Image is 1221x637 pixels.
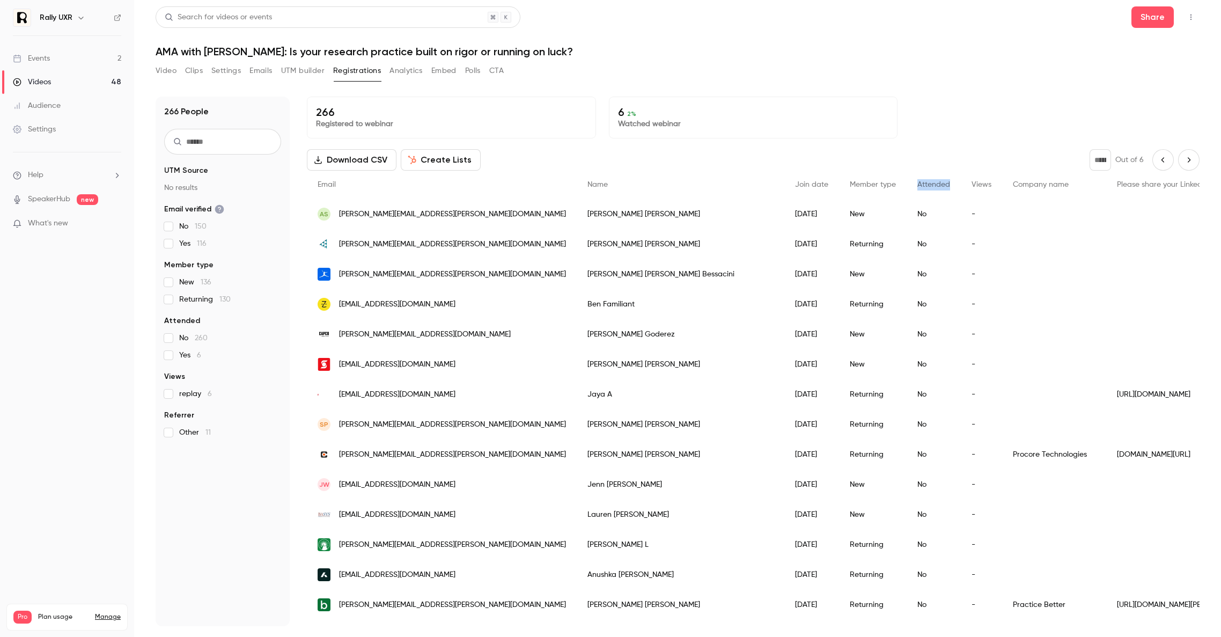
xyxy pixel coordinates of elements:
span: Pro [13,611,32,624]
img: addepar.com [318,568,330,581]
div: Jenn [PERSON_NAME] [577,470,784,500]
div: [DATE] [784,229,839,259]
div: - [961,289,1002,319]
div: New [839,470,907,500]
span: JW [319,480,329,489]
span: 6 [208,390,212,398]
div: Events [13,53,50,64]
img: interactivebrokers.com [318,393,330,396]
div: - [961,409,1002,440]
button: Top Bar Actions [1182,9,1200,26]
div: [DATE] [784,349,839,379]
span: Views [972,181,991,188]
span: [EMAIL_ADDRESS][DOMAIN_NAME] [339,509,455,521]
h1: 266 People [164,105,209,118]
span: Member type [850,181,896,188]
div: [DATE] [784,530,839,560]
div: [DATE] [784,590,839,620]
span: replay [179,389,212,399]
div: No [907,530,961,560]
span: No [179,333,208,343]
div: New [839,199,907,229]
div: - [961,229,1002,259]
div: Returning [839,440,907,470]
span: Company name [1013,181,1069,188]
button: Share [1131,6,1174,28]
span: [PERSON_NAME][EMAIL_ADDRESS][PERSON_NAME][DOMAIN_NAME] [339,239,566,250]
span: No [179,221,207,232]
button: Settings [211,62,241,79]
div: - [961,530,1002,560]
div: [PERSON_NAME] [PERSON_NAME] [577,199,784,229]
div: Returning [839,409,907,440]
div: [DATE] [784,560,839,590]
section: facet-groups [164,165,281,438]
div: Lauren [PERSON_NAME] [577,500,784,530]
div: Search for videos or events [165,12,272,23]
div: Ben Familiant [577,289,784,319]
span: Email [318,181,336,188]
span: Attended [917,181,950,188]
div: Videos [13,77,51,87]
div: [DATE] [784,440,839,470]
div: - [961,560,1002,590]
button: Create Lists [401,149,481,171]
span: 11 [205,429,211,436]
div: - [961,590,1002,620]
span: [EMAIL_ADDRESS][DOMAIN_NAME] [339,299,455,310]
span: 116 [197,240,207,247]
div: New [839,349,907,379]
span: What's new [28,218,68,229]
div: No [907,470,961,500]
div: New [839,500,907,530]
div: [PERSON_NAME] [PERSON_NAME] [577,440,784,470]
img: procore.com [318,448,330,461]
div: No [907,409,961,440]
div: - [961,440,1002,470]
span: SP [320,420,328,429]
div: [DATE] [784,379,839,409]
div: Returning [839,229,907,259]
span: AS [320,209,328,219]
button: Next page [1178,149,1200,171]
span: Email verified [164,204,224,215]
span: Returning [179,294,231,305]
div: - [961,259,1002,289]
div: [DATE] [784,199,839,229]
span: Help [28,170,43,181]
span: UTM Source [164,165,208,176]
iframe: Noticeable Trigger [108,219,121,229]
div: Returning [839,289,907,319]
span: 136 [201,279,211,286]
img: scotiabank.com [318,358,330,371]
div: No [907,199,961,229]
div: [PERSON_NAME] [PERSON_NAME] [577,349,784,379]
span: Member type [164,260,214,270]
div: Practice Better [1002,590,1106,620]
div: No [907,229,961,259]
div: Jaya A [577,379,784,409]
span: Yes [179,238,207,249]
img: capco.com [318,328,330,341]
div: [DATE] [784,500,839,530]
button: UTM builder [281,62,325,79]
div: Returning [839,560,907,590]
div: No [907,500,961,530]
div: Returning [839,590,907,620]
div: Audience [13,100,61,111]
img: myfitnesspal.com [318,268,330,281]
div: Returning [839,379,907,409]
div: [DATE] [784,319,839,349]
div: - [961,349,1002,379]
p: Watched webinar [618,119,889,129]
div: [PERSON_NAME] [PERSON_NAME] [577,590,784,620]
p: Registered to webinar [316,119,587,129]
span: 260 [195,334,208,342]
img: practicebetter.io [318,598,330,611]
span: [EMAIL_ADDRESS][DOMAIN_NAME] [339,389,455,400]
span: [EMAIL_ADDRESS][DOMAIN_NAME] [339,479,455,490]
div: New [839,319,907,349]
img: basyspro.com [318,508,330,521]
p: Out of 6 [1115,155,1144,165]
div: - [961,500,1002,530]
